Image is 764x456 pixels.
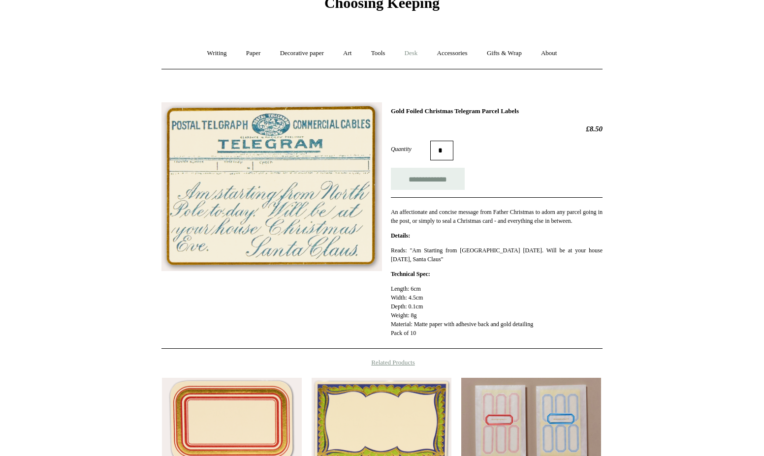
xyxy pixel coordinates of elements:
[334,40,360,66] a: Art
[362,40,394,66] a: Tools
[391,271,430,277] strong: Technical Spec:
[161,102,382,271] img: Gold Foiled Christmas Telegram Parcel Labels
[391,124,603,133] h2: £8.50
[324,2,440,9] a: Choosing Keeping
[136,359,628,366] h4: Related Products
[391,145,430,153] label: Quantity
[532,40,566,66] a: About
[391,232,410,239] strong: Details:
[391,284,603,337] p: Length: 6cm Width: 4.5cm Depth: 0.1cm Weight: 8g Material: Matte paper with adhesive back and gol...
[478,40,531,66] a: Gifts & Wrap
[391,208,603,225] p: An affectionate and concise message from Father Christmas to adorn any parcel going in the post, ...
[271,40,333,66] a: Decorative paper
[396,40,427,66] a: Desk
[391,246,603,264] p: Reads: "Am Starting from [GEOGRAPHIC_DATA] [DATE]. Will be at your house [DATE], Santa Claus"
[237,40,270,66] a: Paper
[198,40,236,66] a: Writing
[428,40,477,66] a: Accessories
[391,107,603,115] h1: Gold Foiled Christmas Telegram Parcel Labels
